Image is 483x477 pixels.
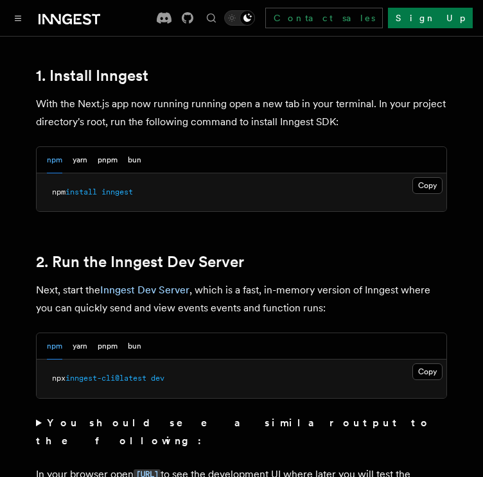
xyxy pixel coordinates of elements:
[36,281,447,317] p: Next, start the , which is a fast, in-memory version of Inngest where you can quickly send and vi...
[128,147,141,173] button: bun
[66,187,97,196] span: install
[36,414,447,450] summary: You should see a similar output to the following:
[151,374,164,383] span: dev
[52,187,66,196] span: npm
[224,10,255,26] button: Toggle dark mode
[265,8,383,28] a: Contact sales
[412,177,443,194] button: Copy
[36,95,447,131] p: With the Next.js app now running running open a new tab in your terminal. In your project directo...
[412,363,443,380] button: Copy
[100,284,189,296] a: Inngest Dev Server
[388,8,473,28] a: Sign Up
[73,333,87,360] button: yarn
[52,374,66,383] span: npx
[36,67,148,85] a: 1. Install Inngest
[98,333,118,360] button: pnpm
[98,147,118,173] button: pnpm
[73,147,87,173] button: yarn
[204,10,219,26] button: Find something...
[66,374,146,383] span: inngest-cli@latest
[36,417,431,447] strong: You should see a similar output to the following:
[47,147,62,173] button: npm
[36,253,244,271] a: 2. Run the Inngest Dev Server
[10,10,26,26] button: Toggle navigation
[47,333,62,360] button: npm
[128,333,141,360] button: bun
[101,187,133,196] span: inngest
